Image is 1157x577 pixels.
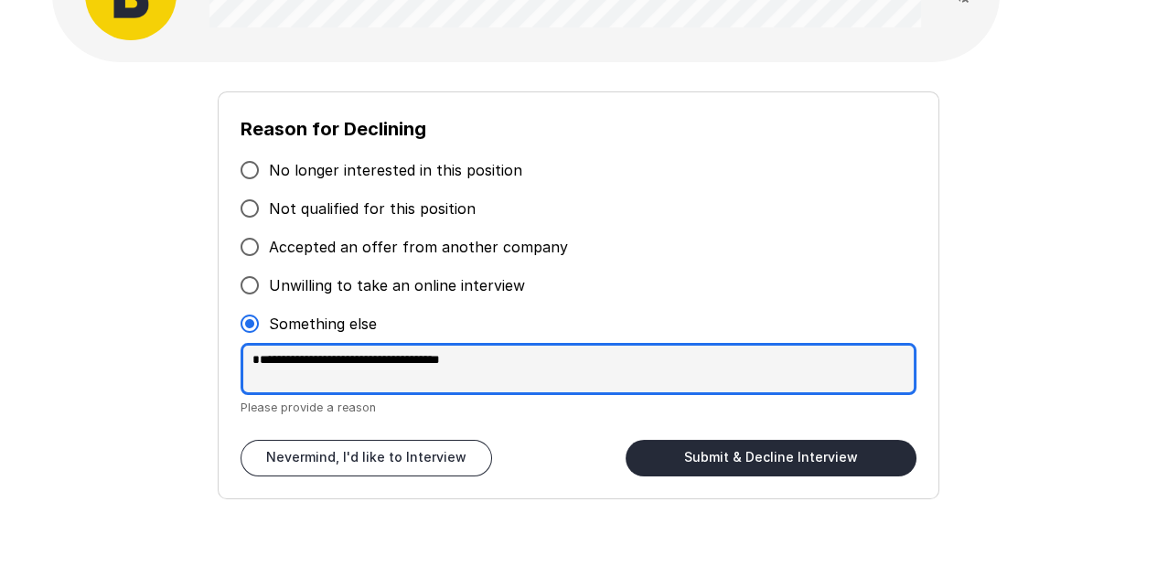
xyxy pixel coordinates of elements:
[269,198,476,219] span: Not qualified for this position
[241,398,916,417] p: Please provide a reason
[269,159,522,181] span: No longer interested in this position
[626,440,916,476] button: Submit & Decline Interview
[269,274,525,296] span: Unwilling to take an online interview
[241,118,426,140] b: Reason for Declining
[269,313,377,335] span: Something else
[241,440,492,476] button: Nevermind, I'd like to Interview
[269,236,568,258] span: Accepted an offer from another company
